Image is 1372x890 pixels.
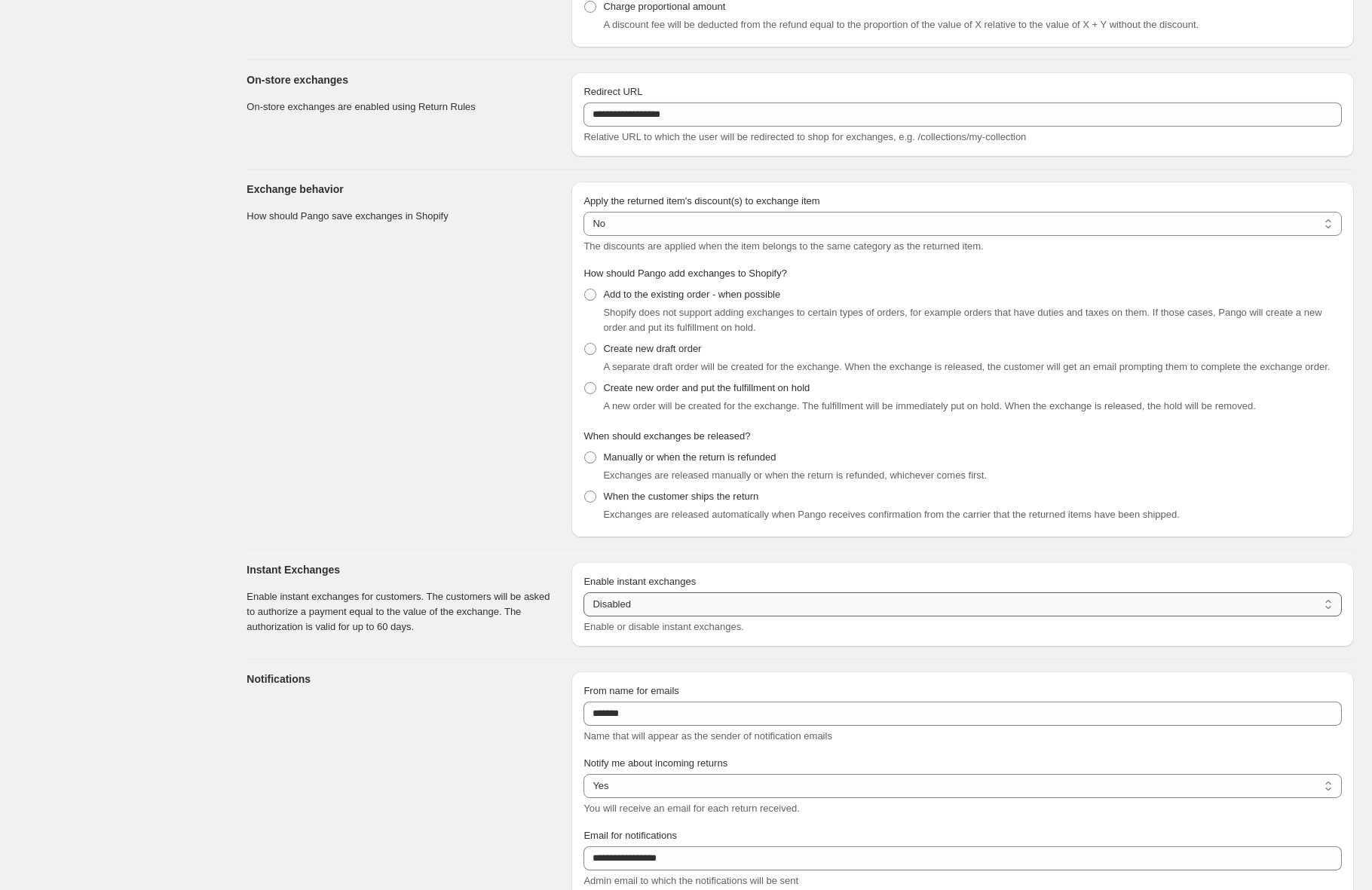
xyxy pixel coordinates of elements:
[603,19,1199,30] span: A discount fee will be deducted from the refund equal to the proportion of the value of X relativ...
[603,382,810,393] span: Create new order and put the fulfillment on hold
[603,361,1330,372] span: A separate draft order will be created for the exchange. When the exchange is released, the custo...
[603,451,776,463] span: Manually or when the return is refunded
[583,685,678,696] span: From name for emails
[603,343,701,354] span: Create new draft order
[583,803,799,814] span: You will receive an email for each return received.
[603,509,1180,520] span: Exchanges are released automatically when Pango receives confirmation from the carrier that the r...
[583,240,983,252] span: The discounts are applied when the item belongs to the same category as the returned item.
[583,195,819,206] span: Apply the returned item's discount(s) to exchange item
[583,730,832,742] span: Name that will appear as the sender of notification emails
[247,209,559,224] p: How should Pango save exchanges in Shopify
[583,131,1026,142] span: Relative URL to which the user will be redirected to shop for exchanges, e.g. /collections/my-col...
[603,400,1255,411] span: A new order will be created for the exchange. The fulfillment will be immediately put on hold. Wh...
[583,621,743,632] span: Enable or disable instant exchanges.
[247,671,559,687] h3: Notifications
[603,1,725,12] span: Charge proportional amount
[247,72,559,87] h3: On-store exchanges
[603,469,987,481] span: Exchanges are released manually or when the return is refunded, whichever comes first.
[247,589,559,635] p: Enable instant exchanges for customers. The customers will be asked to authorize a payment equal ...
[583,875,798,886] span: Admin email to which the notifications will be sent
[603,307,1321,333] span: Shopify does not support adding exchanges to certain types of orders, for example orders that hav...
[603,289,780,300] span: Add to the existing order - when possible
[583,86,642,97] span: Redirect URL
[603,491,758,502] span: When the customer ships the return
[583,430,750,442] span: When should exchanges be released?
[247,182,559,197] h3: Exchange behavior
[247,562,559,577] h3: Instant Exchanges
[583,757,727,769] span: Notify me about incoming returns
[247,99,559,115] p: On-store exchanges are enabled using Return Rules
[583,268,787,279] span: How should Pango add exchanges to Shopify?
[583,576,696,587] span: Enable instant exchanges
[583,830,677,841] span: Email for notifications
